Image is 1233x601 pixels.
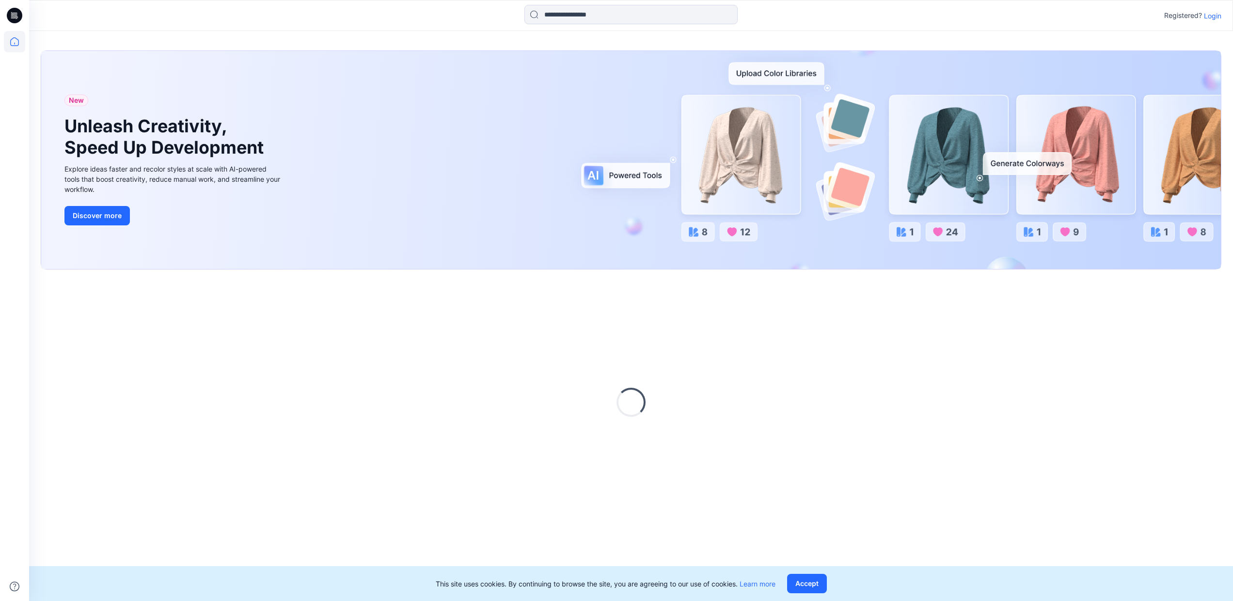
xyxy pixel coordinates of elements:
[740,580,775,588] a: Learn more
[787,574,827,593] button: Accept
[69,95,84,106] span: New
[64,116,268,158] h1: Unleash Creativity, Speed Up Development
[436,579,775,589] p: This site uses cookies. By continuing to browse the site, you are agreeing to our use of cookies.
[1204,11,1221,21] p: Login
[64,164,283,194] div: Explore ideas faster and recolor styles at scale with AI-powered tools that boost creativity, red...
[64,206,130,225] button: Discover more
[1164,10,1202,21] p: Registered?
[64,206,283,225] a: Discover more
